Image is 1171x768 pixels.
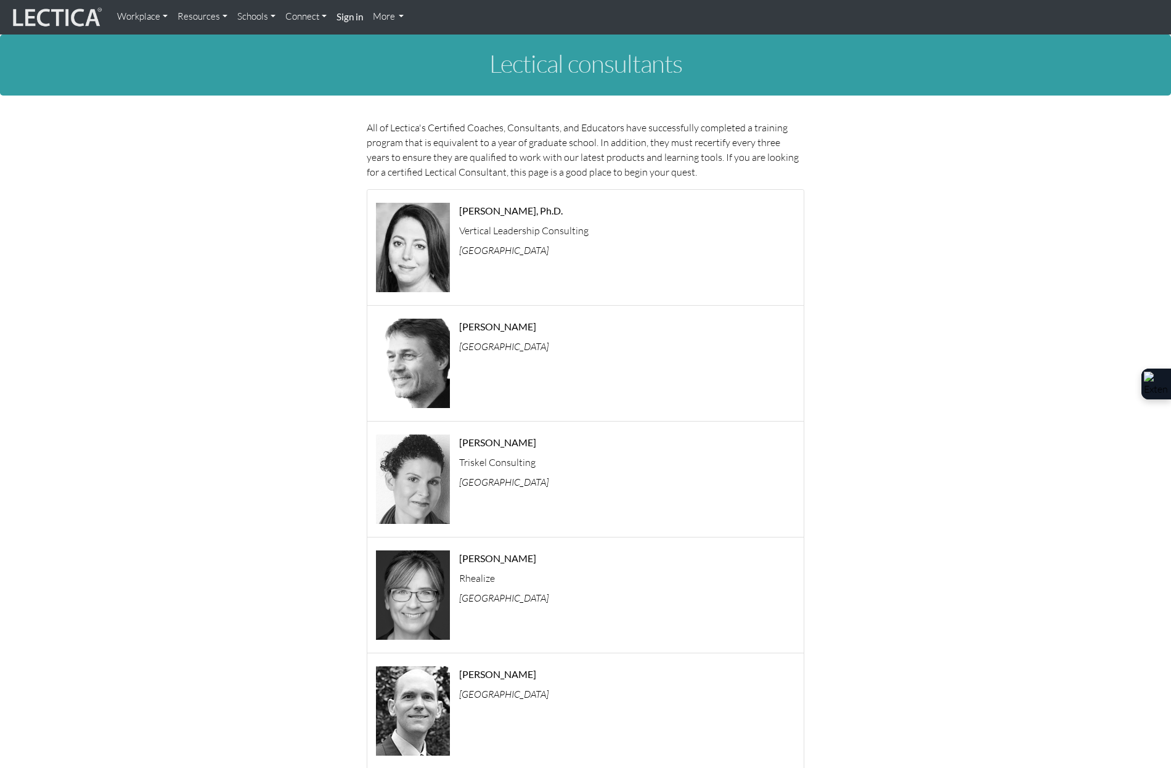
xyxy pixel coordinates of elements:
[459,573,804,583] p: Rhealize
[459,476,549,488] i: [GEOGRAPHIC_DATA]
[1144,372,1169,396] img: Extension Icon
[376,666,450,756] img: Zachary Van Rossum
[459,436,536,448] strong: [PERSON_NAME]
[459,668,536,680] strong: [PERSON_NAME]
[459,592,549,604] i: [GEOGRAPHIC_DATA]
[459,321,536,332] strong: [PERSON_NAME]
[376,319,450,408] img: Kristian Merkoll
[376,203,450,292] img: Rebecca Andree
[337,11,363,22] strong: Sign in
[10,6,102,29] img: lecticalive
[376,435,450,524] img: Bridget Blackford
[367,120,804,179] p: All of Lectica's Certified Coaches, Consultants, and Educators have successfully completed a trai...
[459,552,536,564] strong: [PERSON_NAME]
[280,5,332,29] a: Connect
[332,5,368,30] a: Sign in
[459,226,804,235] p: Vertical Leadership Consulting
[459,244,549,256] i: [GEOGRAPHIC_DATA]
[459,688,549,700] i: [GEOGRAPHIC_DATA]
[232,5,280,29] a: Schools
[459,340,549,353] i: [GEOGRAPHIC_DATA]
[243,50,928,77] h1: Lectical consultants
[459,457,804,467] p: Triskel Consulting
[459,205,563,216] strong: [PERSON_NAME], Ph.D.
[112,5,173,29] a: Workplace
[376,550,450,640] img: Dona Baker
[368,5,409,29] a: More
[173,5,232,29] a: Resources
